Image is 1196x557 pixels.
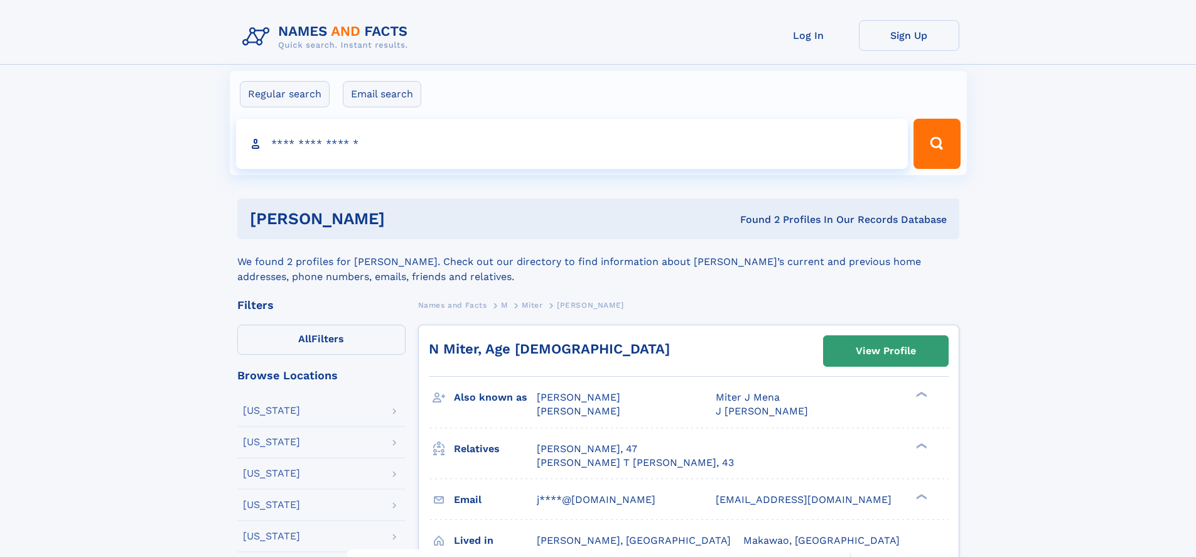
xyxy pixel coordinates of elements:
div: [US_STATE] [243,468,300,479]
span: M [501,301,508,310]
button: Search Button [913,119,960,169]
div: [US_STATE] [243,531,300,541]
a: View Profile [824,336,948,366]
a: [PERSON_NAME], 47 [537,442,637,456]
div: ❯ [913,391,928,399]
div: ❯ [913,492,928,500]
span: Miter [522,301,542,310]
h3: Relatives [454,438,537,460]
span: [PERSON_NAME] [557,301,624,310]
span: Miter J Mena [716,391,780,403]
span: [PERSON_NAME], [GEOGRAPHIC_DATA] [537,534,731,546]
img: Logo Names and Facts [237,20,418,54]
a: M [501,297,508,313]
span: [PERSON_NAME] [537,405,620,417]
h3: Email [454,489,537,511]
div: Found 2 Profiles In Our Records Database [563,213,947,227]
a: Miter [522,297,542,313]
div: Browse Locations [237,370,406,381]
div: View Profile [856,337,916,365]
div: Filters [237,300,406,311]
div: [US_STATE] [243,500,300,510]
span: [PERSON_NAME] [537,391,620,403]
a: [PERSON_NAME] T [PERSON_NAME], 43 [537,456,734,470]
a: Log In [758,20,859,51]
a: Names and Facts [418,297,487,313]
div: [US_STATE] [243,406,300,416]
label: Email search [343,81,421,107]
a: Sign Up [859,20,959,51]
label: Regular search [240,81,330,107]
div: We found 2 profiles for [PERSON_NAME]. Check out our directory to find information about [PERSON_... [237,239,959,284]
a: N Miter, Age [DEMOGRAPHIC_DATA] [429,341,670,357]
div: ❯ [913,441,928,450]
h1: [PERSON_NAME] [250,211,563,227]
h3: Lived in [454,530,537,551]
input: search input [236,119,908,169]
span: J [PERSON_NAME] [716,405,808,417]
label: Filters [237,325,406,355]
span: Makawao, [GEOGRAPHIC_DATA] [743,534,900,546]
h3: Also known as [454,387,537,408]
div: [US_STATE] [243,437,300,447]
span: All [298,333,311,345]
span: [EMAIL_ADDRESS][DOMAIN_NAME] [716,494,892,506]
